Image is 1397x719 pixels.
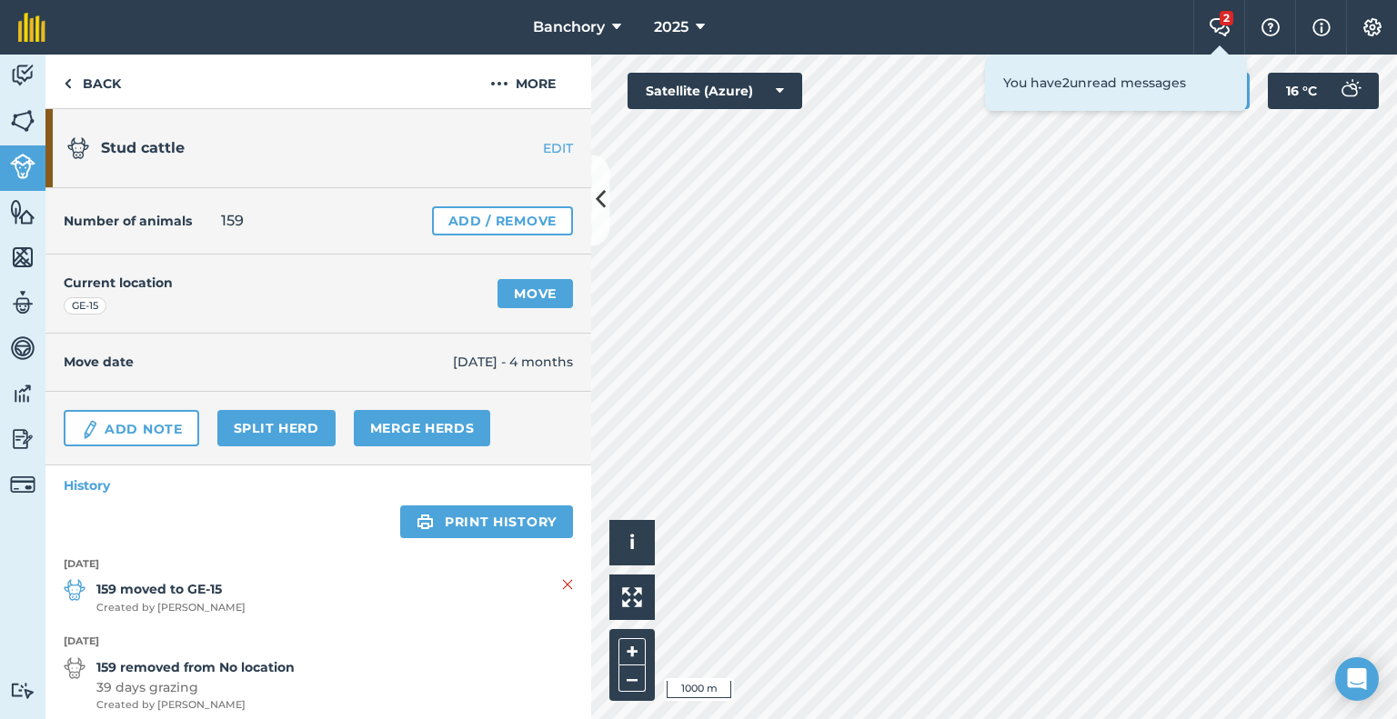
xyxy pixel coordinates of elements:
img: A question mark icon [1260,18,1281,36]
div: Open Intercom Messenger [1335,657,1379,701]
img: svg+xml;base64,PD94bWwgdmVyc2lvbj0iMS4wIiBlbmNvZGluZz0idXRmLTgiPz4KPCEtLSBHZW5lcmF0b3I6IEFkb2JlIE... [10,154,35,179]
img: svg+xml;base64,PD94bWwgdmVyc2lvbj0iMS4wIiBlbmNvZGluZz0idXRmLTgiPz4KPCEtLSBHZW5lcmF0b3I6IEFkb2JlIE... [67,137,89,159]
span: 39 days grazing [96,677,295,697]
button: + [618,638,646,665]
img: svg+xml;base64,PHN2ZyB4bWxucz0iaHR0cDovL3d3dy53My5vcmcvMjAwMC9zdmciIHdpZHRoPSI5IiBoZWlnaHQ9IjI0Ii... [64,73,72,95]
a: History [45,465,591,505]
a: Merge Herds [354,410,491,446]
button: Satellite (Azure) [628,73,802,109]
span: Created by [PERSON_NAME] [96,600,246,616]
img: svg+xml;base64,PHN2ZyB4bWxucz0iaHR0cDovL3d3dy53My5vcmcvMjAwMC9zdmciIHdpZHRoPSI1NiIgaGVpZ2h0PSI2MC... [10,244,35,271]
a: Print history [400,505,573,538]
img: svg+xml;base64,PHN2ZyB4bWxucz0iaHR0cDovL3d3dy53My5vcmcvMjAwMC9zdmciIHdpZHRoPSIxOSIgaGVpZ2h0PSIyNC... [417,511,434,533]
span: [DATE] - 4 months [453,352,573,372]
span: 16 ° C [1286,73,1317,109]
img: Two speech bubbles overlapping with the left bubble in the forefront [1209,18,1231,36]
img: Four arrows, one pointing top left, one top right, one bottom right and the last bottom left [622,587,642,607]
span: Stud cattle [101,139,185,156]
img: svg+xml;base64,PD94bWwgdmVyc2lvbj0iMS4wIiBlbmNvZGluZz0idXRmLTgiPz4KPCEtLSBHZW5lcmF0b3I6IEFkb2JlIE... [10,335,35,362]
img: svg+xml;base64,PD94bWwgdmVyc2lvbj0iMS4wIiBlbmNvZGluZz0idXRmLTgiPz4KPCEtLSBHZW5lcmF0b3I6IEFkb2JlIE... [64,657,85,679]
img: svg+xml;base64,PD94bWwgdmVyc2lvbj0iMS4wIiBlbmNvZGluZz0idXRmLTgiPz4KPCEtLSBHZW5lcmF0b3I6IEFkb2JlIE... [10,62,35,89]
a: EDIT [477,139,591,157]
p: You have 2 unread messages [1003,73,1229,93]
h4: Current location [64,273,173,293]
img: A cog icon [1362,18,1383,36]
img: svg+xml;base64,PD94bWwgdmVyc2lvbj0iMS4wIiBlbmNvZGluZz0idXRmLTgiPz4KPCEtLSBHZW5lcmF0b3I6IEFkb2JlIE... [10,289,35,316]
a: Move [497,279,573,308]
a: Split herd [217,410,336,446]
h4: Number of animals [64,211,192,231]
img: svg+xml;base64,PHN2ZyB4bWxucz0iaHR0cDovL3d3dy53My5vcmcvMjAwMC9zdmciIHdpZHRoPSIyMiIgaGVpZ2h0PSIzMC... [562,574,573,595]
div: GE-15 [64,297,106,315]
strong: 159 moved to GE-15 [96,579,246,599]
button: i [609,520,655,565]
button: 16 °C [1268,73,1379,109]
img: svg+xml;base64,PHN2ZyB4bWxucz0iaHR0cDovL3d3dy53My5vcmcvMjAwMC9zdmciIHdpZHRoPSIyMCIgaGVpZ2h0PSIyNC... [490,73,508,95]
img: svg+xml;base64,PD94bWwgdmVyc2lvbj0iMS4wIiBlbmNvZGluZz0idXRmLTgiPz4KPCEtLSBHZW5lcmF0b3I6IEFkb2JlIE... [10,380,35,407]
span: Created by [PERSON_NAME] [96,697,295,714]
img: svg+xml;base64,PHN2ZyB4bWxucz0iaHR0cDovL3d3dy53My5vcmcvMjAwMC9zdmciIHdpZHRoPSIxNyIgaGVpZ2h0PSIxNy... [1312,16,1331,38]
span: 2025 [654,16,688,38]
a: Back [45,55,139,108]
img: svg+xml;base64,PD94bWwgdmVyc2lvbj0iMS4wIiBlbmNvZGluZz0idXRmLTgiPz4KPCEtLSBHZW5lcmF0b3I6IEFkb2JlIE... [64,579,85,601]
strong: 159 removed from No location [96,657,295,677]
img: svg+xml;base64,PD94bWwgdmVyc2lvbj0iMS4wIiBlbmNvZGluZz0idXRmLTgiPz4KPCEtLSBHZW5lcmF0b3I6IEFkb2JlIE... [10,425,35,453]
img: svg+xml;base64,PD94bWwgdmVyc2lvbj0iMS4wIiBlbmNvZGluZz0idXRmLTgiPz4KPCEtLSBHZW5lcmF0b3I6IEFkb2JlIE... [1332,73,1368,109]
img: svg+xml;base64,PHN2ZyB4bWxucz0iaHR0cDovL3d3dy53My5vcmcvMjAwMC9zdmciIHdpZHRoPSI1NiIgaGVpZ2h0PSI2MC... [10,198,35,225]
img: fieldmargin Logo [18,13,45,42]
span: 159 [221,210,244,232]
img: svg+xml;base64,PD94bWwgdmVyc2lvbj0iMS4wIiBlbmNvZGluZz0idXRmLTgiPz4KPCEtLSBHZW5lcmF0b3I6IEFkb2JlIE... [80,419,100,441]
button: – [618,665,646,692]
span: Banchory [533,16,605,38]
img: svg+xml;base64,PD94bWwgdmVyc2lvbj0iMS4wIiBlbmNvZGluZz0idXRmLTgiPz4KPCEtLSBHZW5lcmF0b3I6IEFkb2JlIE... [10,472,35,497]
a: Add / Remove [432,206,573,235]
strong: [DATE] [64,556,573,573]
strong: [DATE] [64,634,573,650]
img: svg+xml;base64,PD94bWwgdmVyc2lvbj0iMS4wIiBlbmNvZGluZz0idXRmLTgiPz4KPCEtLSBHZW5lcmF0b3I6IEFkb2JlIE... [10,682,35,699]
button: More [455,55,591,108]
div: 2 [1220,11,1233,25]
a: Add Note [64,410,199,446]
span: i [629,531,635,554]
h4: Move date [64,352,453,372]
img: svg+xml;base64,PHN2ZyB4bWxucz0iaHR0cDovL3d3dy53My5vcmcvMjAwMC9zdmciIHdpZHRoPSI1NiIgaGVpZ2h0PSI2MC... [10,107,35,135]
